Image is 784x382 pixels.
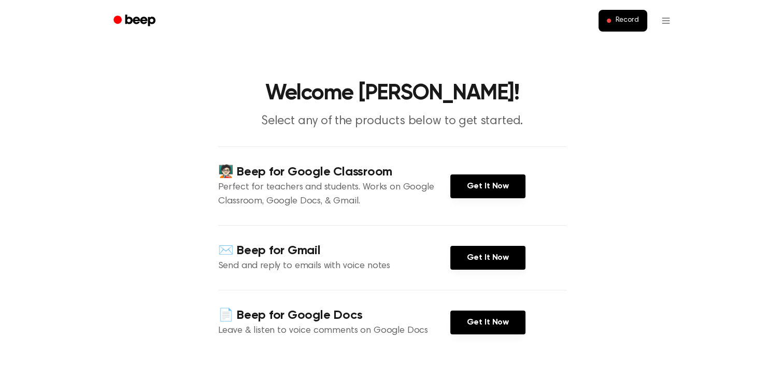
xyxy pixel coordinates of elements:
[106,11,165,31] a: Beep
[615,16,638,25] span: Record
[450,246,525,270] a: Get It Now
[450,174,525,198] a: Get It Now
[218,324,450,338] p: Leave & listen to voice comments on Google Docs
[653,8,678,33] button: Open menu
[450,311,525,334] a: Get It Now
[218,164,450,181] h4: 🧑🏻‍🏫 Beep for Google Classroom
[598,10,647,32] button: Record
[218,242,450,259] h4: ✉️ Beep for Gmail
[127,83,658,105] h1: Welcome [PERSON_NAME]!
[218,181,450,209] p: Perfect for teachers and students. Works on Google Classroom, Google Docs, & Gmail.
[218,307,450,324] h4: 📄 Beep for Google Docs
[218,259,450,273] p: Send and reply to emails with voice notes
[193,113,591,130] p: Select any of the products below to get started.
